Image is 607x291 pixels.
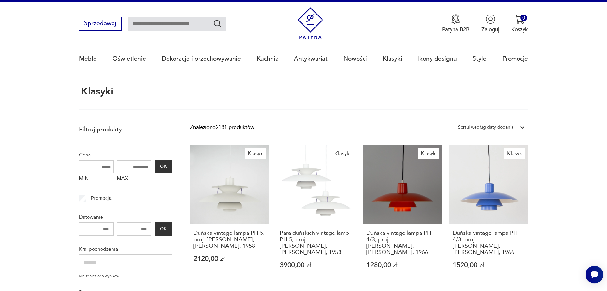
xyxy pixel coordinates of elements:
button: Patyna B2B [442,14,469,33]
a: Promocje [502,44,528,73]
a: Oświetlenie [113,44,146,73]
img: Patyna - sklep z meblami i dekoracjami vintage [295,7,327,39]
p: Datowanie [79,213,172,221]
div: Znaleziono 2181 produktów [190,123,254,131]
p: Patyna B2B [442,26,469,33]
a: Klasyki [383,44,402,73]
p: 1520,00 zł [453,262,525,269]
label: MIN [79,173,114,185]
button: 0Koszyk [511,14,528,33]
a: Sprzedawaj [79,21,122,27]
p: Promocja [91,194,112,203]
p: Cena [79,151,172,159]
h3: Duńska vintage lampa PH 5, proj. [PERSON_NAME], [PERSON_NAME], 1958 [193,230,266,249]
img: Ikonka użytkownika [486,14,495,24]
button: Szukaj [213,19,222,28]
h3: Duńska vintage lampa PH 4/3, proj. [PERSON_NAME], [PERSON_NAME], 1966 [366,230,438,256]
a: Style [473,44,487,73]
button: Sprzedawaj [79,17,122,31]
iframe: Smartsupp widget button [586,266,603,283]
p: 3900,00 zł [280,262,352,269]
button: Zaloguj [481,14,499,33]
button: OK [155,160,172,173]
p: Koszyk [511,26,528,33]
label: MAX [117,173,152,185]
h1: Klasyki [79,86,113,97]
div: 0 [520,15,527,21]
a: Ikony designu [418,44,457,73]
img: Ikona medalu [451,14,461,24]
p: Kraj pochodzenia [79,245,172,253]
a: KlasykDuńska vintage lampa PH 5, proj. Poul Henningsen, Louis Poulsen, 1958Duńska vintage lampa P... [190,145,269,283]
p: 1280,00 zł [366,262,438,269]
h3: Para duńskich vintage lamp PH 5, proj. [PERSON_NAME], [PERSON_NAME], 1958 [280,230,352,256]
a: Kuchnia [257,44,279,73]
p: Zaloguj [481,26,499,33]
div: Sortuj według daty dodania [458,123,513,131]
a: KlasykDuńska vintage lampa PH 4/3, proj. Poul Henningsen, Louis Poulsen, 1966Duńska vintage lampa... [449,145,528,283]
a: Nowości [343,44,367,73]
a: KlasykPara duńskich vintage lamp PH 5, proj. Poul Henningsen, Louis Poulsen, 1958Para duńskich vi... [276,145,355,283]
p: Filtruj produkty [79,125,172,134]
a: Dekoracje i przechowywanie [162,44,241,73]
button: OK [155,222,172,236]
p: Nie znaleziono wyników [79,273,172,279]
a: Ikona medaluPatyna B2B [442,14,469,33]
p: 2120,00 zł [193,256,266,262]
a: Meble [79,44,97,73]
a: Antykwariat [294,44,328,73]
a: KlasykDuńska vintage lampa PH 4/3, proj. Poul Henningsen, Louis Poulsen, 1966Duńska vintage lampa... [363,145,442,283]
h3: Duńska vintage lampa PH 4/3, proj. [PERSON_NAME], [PERSON_NAME], 1966 [453,230,525,256]
img: Ikona koszyka [515,14,524,24]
